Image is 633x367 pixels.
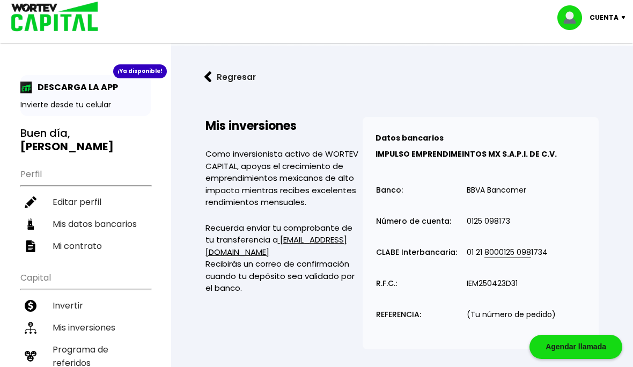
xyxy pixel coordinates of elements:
[376,311,421,319] p: REFERENCIA:
[25,218,36,230] img: datos-icon.10cf9172.svg
[188,63,616,91] a: flecha izquierdaRegresar
[376,217,451,225] p: Número de cuenta:
[467,280,518,288] p: IEM250423D31
[376,186,403,194] p: Banco:
[467,217,510,225] p: 0125 098173
[529,335,622,359] div: Agendar llamada
[20,82,32,93] img: app-icon
[20,317,151,339] a: Mis inversiones
[467,311,556,319] p: (Tu número de pedido)
[205,148,363,209] p: Como inversionista activo de WORTEV CAPITAL, apoyas el crecimiento de emprendimientos mexicanos d...
[204,71,212,83] img: flecha izquierda
[113,64,167,78] div: ¡Ya disponible!
[20,213,151,235] a: Mis datos bancarios
[205,117,363,135] h2: Mis inversiones
[25,196,36,208] img: editar-icon.952d3147.svg
[376,248,457,256] p: CLABE Interbancaria:
[20,127,151,153] h3: Buen día,
[205,234,347,258] a: [EMAIL_ADDRESS][DOMAIN_NAME]
[20,99,151,111] p: Invierte desde tu celular
[25,300,36,312] img: invertir-icon.b3b967d7.svg
[557,5,590,30] img: profile-image
[20,162,151,257] ul: Perfil
[188,63,272,91] button: Regresar
[20,295,151,317] a: Invertir
[619,16,633,19] img: icon-down
[467,248,548,256] p: 01 21 1734
[376,149,557,159] b: IMPULSO EMPRENDIMEINTOS MX S.A.P.I. DE C.V.
[20,235,151,257] a: Mi contrato
[20,191,151,213] a: Editar perfil
[376,133,444,143] b: Datos bancarios
[32,80,118,94] p: DESCARGA LA APP
[376,280,397,288] p: R.F.C.:
[20,139,114,154] b: [PERSON_NAME]
[25,240,36,252] img: contrato-icon.f2db500c.svg
[590,10,619,26] p: Cuenta
[205,222,363,295] p: Recuerda enviar tu comprobante de tu transferencia a Recibirás un correo de confirmación cuando t...
[25,350,36,362] img: recomiendanos-icon.9b8e9327.svg
[25,322,36,334] img: inversiones-icon.6695dc30.svg
[467,186,526,194] p: BBVA Bancomer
